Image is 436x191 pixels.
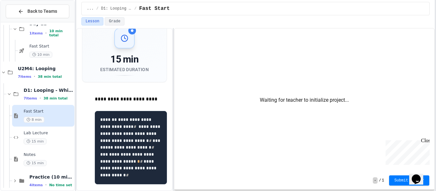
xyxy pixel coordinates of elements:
span: 1 [382,178,384,183]
span: Back to Teams [27,8,57,15]
div: 15 min [100,54,149,65]
iframe: chat widget [383,138,430,165]
div: Estimated Duration [100,66,149,73]
span: Practice (10 mins) [29,174,73,180]
span: 15 min [24,138,47,144]
span: • [45,182,47,187]
span: • [45,31,47,36]
div: Waiting for teacher to initialize project... [174,28,434,172]
span: 7 items [24,96,37,100]
span: / [134,6,137,11]
span: 1 items [29,31,43,35]
span: Fast Start [139,5,170,12]
span: 38 min total [43,96,67,100]
button: Back to Teams [6,4,69,18]
button: Submit Answer [389,175,429,186]
span: No time set [49,183,72,187]
span: - [373,177,378,184]
span: Lab Lecture [24,130,73,136]
span: 10 min total [49,29,73,37]
span: Submit Answer [394,178,424,183]
span: U2M4: Looping [18,66,73,71]
span: ... [87,6,94,11]
span: • [34,74,35,79]
span: / [96,6,99,11]
iframe: chat widget [409,165,430,185]
span: 38 min total [38,75,62,79]
span: Notes [24,152,73,158]
div: Chat with us now!Close [3,3,44,40]
span: D1: Looping - While Loops [101,6,132,11]
span: Fast Start [24,109,73,114]
span: Fast Start [29,44,73,49]
span: 7 items [18,75,31,79]
span: 4 items [29,183,43,187]
button: Lesson [81,17,103,26]
span: 10 min [29,52,52,58]
span: • [40,96,41,101]
span: 15 min [24,160,47,166]
span: / [379,178,381,183]
button: Grade [105,17,124,26]
span: 8 min [24,117,44,123]
span: D1: Looping - While Loops [24,87,73,93]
